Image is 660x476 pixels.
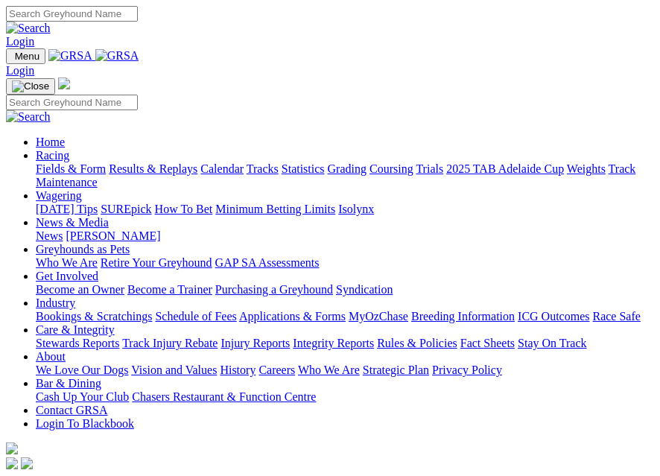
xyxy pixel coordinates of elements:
a: Stay On Track [518,337,586,349]
a: Integrity Reports [293,337,374,349]
a: Become a Trainer [127,283,212,296]
a: Rules & Policies [377,337,457,349]
a: Applications & Forms [239,310,346,323]
a: Isolynx [338,203,374,215]
div: News & Media [36,229,654,243]
img: logo-grsa-white.png [6,442,18,454]
a: How To Bet [155,203,213,215]
a: Login [6,64,34,77]
a: Fact Sheets [460,337,515,349]
img: facebook.svg [6,457,18,469]
img: GRSA [48,49,92,63]
img: Search [6,22,51,35]
a: Who We Are [36,256,98,269]
a: Injury Reports [220,337,290,349]
a: Schedule of Fees [155,310,236,323]
a: Track Maintenance [36,162,635,188]
a: History [220,364,256,376]
a: Retire Your Greyhound [101,256,212,269]
div: Get Involved [36,283,654,296]
img: Close [12,80,49,92]
img: logo-grsa-white.png [58,77,70,89]
a: Minimum Betting Limits [215,203,335,215]
a: Results & Replays [109,162,197,175]
img: GRSA [95,49,139,63]
div: Care & Integrity [36,337,654,350]
input: Search [6,95,138,110]
a: Bookings & Scratchings [36,310,152,323]
a: Bar & Dining [36,377,101,390]
a: Who We Are [298,364,360,376]
a: [PERSON_NAME] [66,229,160,242]
a: Chasers Restaurant & Function Centre [132,390,316,403]
a: Vision and Values [131,364,217,376]
a: Coursing [369,162,413,175]
a: Grading [328,162,367,175]
a: Purchasing a Greyhound [215,283,333,296]
div: Greyhounds as Pets [36,256,654,270]
img: twitter.svg [21,457,33,469]
a: Privacy Policy [432,364,502,376]
a: Become an Owner [36,283,124,296]
a: Statistics [282,162,325,175]
a: We Love Our Dogs [36,364,128,376]
a: Syndication [336,283,393,296]
div: Industry [36,310,654,323]
a: Login [6,35,34,48]
button: Toggle navigation [6,78,55,95]
a: Tracks [247,162,279,175]
a: Care & Integrity [36,323,115,336]
a: Careers [258,364,295,376]
a: Race Safe [592,310,640,323]
button: Toggle navigation [6,48,45,64]
img: Search [6,110,51,124]
div: Bar & Dining [36,390,654,404]
a: Industry [36,296,75,309]
a: Calendar [200,162,244,175]
a: Contact GRSA [36,404,107,416]
span: Menu [15,51,39,62]
a: MyOzChase [349,310,408,323]
a: 2025 TAB Adelaide Cup [446,162,564,175]
a: News [36,229,63,242]
input: Search [6,6,138,22]
a: Strategic Plan [363,364,429,376]
a: ICG Outcomes [518,310,589,323]
a: Weights [567,162,606,175]
a: Stewards Reports [36,337,119,349]
a: Breeding Information [411,310,515,323]
a: Get Involved [36,270,98,282]
div: Racing [36,162,654,189]
a: Greyhounds as Pets [36,243,130,256]
div: About [36,364,654,377]
a: Racing [36,149,69,162]
div: Wagering [36,203,654,216]
a: Fields & Form [36,162,106,175]
a: [DATE] Tips [36,203,98,215]
a: Trials [416,162,443,175]
a: About [36,350,66,363]
a: Cash Up Your Club [36,390,129,403]
a: Track Injury Rebate [122,337,218,349]
a: Login To Blackbook [36,417,134,430]
a: SUREpick [101,203,151,215]
a: News & Media [36,216,109,229]
a: Wagering [36,189,82,202]
a: GAP SA Assessments [215,256,320,269]
a: Home [36,136,65,148]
